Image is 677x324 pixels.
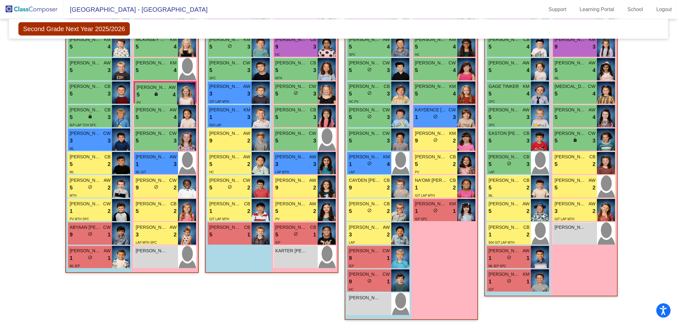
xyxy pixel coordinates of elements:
span: 1 [209,207,212,215]
span: [PERSON_NAME] [415,36,447,43]
span: AW [383,36,390,43]
span: 5 [209,184,212,192]
span: [PERSON_NAME] [275,154,307,160]
span: [PERSON_NAME] [275,107,307,113]
span: CB [450,154,456,160]
span: 3 [387,66,390,75]
span: CW [382,60,390,66]
span: 5 [415,43,418,51]
span: 4 [593,66,595,75]
span: 5 [488,184,491,192]
span: CW [309,83,316,90]
span: AW [243,130,250,137]
span: 3 [527,160,529,169]
span: 3 [247,90,250,98]
span: AW [522,60,529,66]
span: do_not_disturb_alt [507,161,511,166]
span: CAYDEN [PERSON_NAME] [349,177,381,184]
span: AW [243,83,250,90]
a: Support [544,4,572,15]
span: [PERSON_NAME] [488,177,520,184]
span: 5 [554,184,557,192]
span: GIT LAP MTH [209,100,229,103]
span: [PERSON_NAME] [209,107,241,113]
span: 3 [174,137,176,145]
span: AW [309,201,316,207]
span: 4 [174,43,176,51]
span: GAGE TINKER [488,83,520,90]
span: [PERSON_NAME] [349,130,381,137]
span: 5 [488,160,491,169]
span: 5 [70,184,72,192]
span: 5 [415,90,418,98]
span: CB [104,107,110,113]
span: CW [448,107,456,113]
span: KM [523,83,529,90]
span: 5 [136,137,138,145]
span: KM [449,83,456,90]
span: 4 [387,43,390,51]
span: KM [243,107,250,113]
span: ML [554,76,559,80]
span: [PERSON_NAME] [554,201,586,207]
span: 1 [415,207,418,215]
span: 5 [488,43,491,51]
span: 5 [554,66,557,75]
span: do_not_disturb_alt [367,114,372,119]
span: [PERSON_NAME] [209,177,241,184]
span: 3 [313,137,316,145]
span: 4 [453,90,456,98]
span: [PERSON_NAME] [415,201,447,207]
span: 5 [70,43,72,51]
span: AW [309,154,316,160]
span: ML [70,170,74,174]
span: 5 [209,160,212,169]
span: [PERSON_NAME] [554,154,586,160]
span: [PERSON_NAME] [136,84,168,91]
span: [PERSON_NAME] [PERSON_NAME] [70,130,101,137]
span: 2 [593,160,595,169]
span: [PERSON_NAME] [275,60,307,66]
span: CB [310,107,316,113]
a: Logout [651,4,677,15]
span: 2 [108,160,110,169]
span: CB [310,60,316,66]
span: ML [488,194,493,197]
a: Learning Portal [575,4,620,15]
span: 5 [136,43,138,51]
span: 5 [209,43,212,51]
span: 4 [593,90,595,98]
span: [PERSON_NAME] [275,83,307,90]
span: [PERSON_NAME] [70,83,101,90]
span: [PERSON_NAME] [136,130,167,137]
span: 3 [275,160,278,169]
span: CB [384,201,390,207]
span: 2 [453,137,456,145]
span: ML [70,147,74,150]
span: [PERSON_NAME] [415,130,447,137]
span: 3 [593,43,595,51]
span: 4 [453,66,456,75]
span: 9 [136,184,138,192]
span: [PERSON_NAME] [349,60,381,66]
span: AW [103,177,110,184]
span: 5 [275,207,278,215]
span: 2 [527,184,529,192]
span: KM [383,154,390,160]
span: [PERSON_NAME] [209,154,241,160]
span: CW [382,107,390,113]
span: AW [103,60,110,66]
span: [PERSON_NAME] [554,107,586,113]
span: CW [588,83,595,90]
span: 5 [275,137,278,145]
span: CB [523,154,529,160]
span: AW [169,84,176,91]
span: 5 [275,90,278,98]
span: 9 [275,43,278,51]
span: 4 [387,160,390,169]
span: 5 [136,66,138,75]
span: [PERSON_NAME] [209,60,241,66]
span: 5 [70,90,72,98]
span: do_not_disturb_alt [228,44,232,48]
span: KM [170,60,176,66]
